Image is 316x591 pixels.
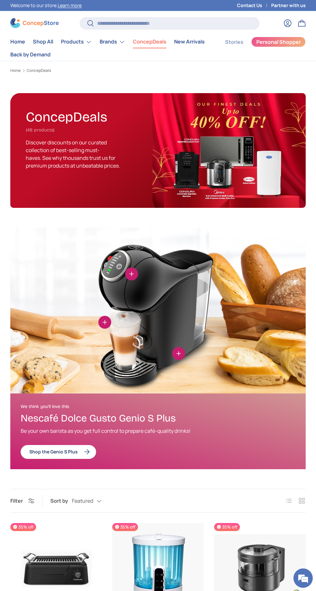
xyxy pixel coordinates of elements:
[10,68,306,73] nav: Breadcrumbs
[72,498,93,504] span: Featured
[10,497,23,504] span: Filter
[225,36,243,48] a: Stories
[21,412,248,425] h3: Nescafé Dolce Gusto Genio S Plus
[33,35,53,48] a: Shop All
[237,2,271,9] a: Contact Us
[26,139,120,169] span: Discover discounts on our curated collection of best-selling must-haves. See why thousands trust ...
[100,35,125,48] a: Brands
[10,69,21,73] a: Home
[10,48,51,61] a: Back by Demand
[251,37,306,47] a: Personal Shopper
[10,18,59,28] img: ConcepStore
[153,93,306,208] img: ConcepDeals
[112,523,138,531] span: 35% off
[10,523,36,531] span: 35% off
[72,495,114,507] button: Featured
[50,497,72,505] label: Sort by
[10,497,35,504] button: Filter
[10,2,82,9] p: Welcome to our store.
[10,35,210,61] nav: Primary
[21,404,248,410] h2: We think you'll love this
[214,523,240,531] span: 35% off
[174,35,205,48] a: New Arrivals
[57,35,96,48] summary: Products
[210,35,306,61] nav: Secondary
[10,35,25,48] a: Home
[27,69,51,73] a: ConcepDeals
[256,39,301,44] span: Personal Shopper
[96,35,129,48] summary: Brands
[133,35,166,48] a: ConcepDeals
[26,106,107,125] h1: ConcepDeals
[21,427,248,435] p: Be your own barista as you get full control to prepare café-quality drinks!
[58,2,82,8] a: Learn more
[26,127,54,133] span: (48 products)
[271,2,306,9] a: Partner with us
[61,35,92,48] a: Products
[21,445,96,459] a: Shop the Genio S Plus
